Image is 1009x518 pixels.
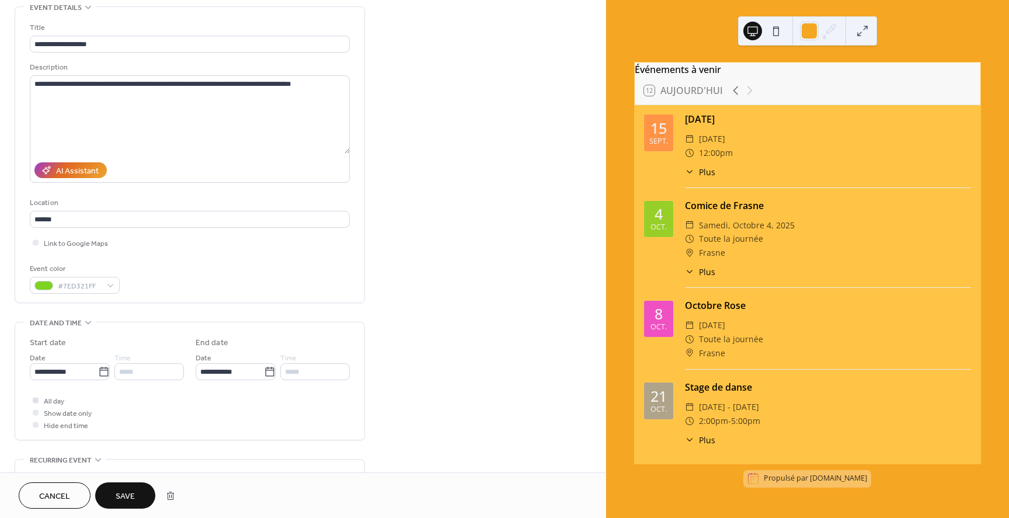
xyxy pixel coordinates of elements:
div: ​ [685,132,694,146]
div: Stage de danse [685,380,971,394]
button: ​Plus [685,166,715,178]
span: Toute la journée [699,332,763,346]
div: ​ [685,266,694,278]
span: Hide end time [44,420,88,432]
div: ​ [685,332,694,346]
div: oct. [650,324,667,331]
span: samedi, octobre 4, 2025 [699,218,795,232]
div: ​ [685,166,694,178]
a: [DOMAIN_NAME] [810,474,867,484]
span: [DATE] - [DATE] [699,400,759,414]
span: 5:00pm [731,414,760,428]
div: AI Assistant [56,165,99,178]
button: AI Assistant [34,162,107,178]
div: sept. [649,138,668,145]
div: ​ [685,246,694,260]
span: Plus [699,434,715,446]
div: 8 [655,307,663,321]
span: Save [116,491,135,503]
div: 15 [650,121,667,135]
span: Time [114,352,131,364]
div: 4 [655,207,663,221]
span: Event details [30,2,82,14]
button: ​Plus [685,266,715,278]
span: 2:00pm [699,414,728,428]
div: oct. [650,224,667,231]
span: Frasne [699,246,725,260]
div: ​ [685,414,694,428]
div: 21 [650,389,667,404]
span: [DATE] [699,132,725,146]
div: Comice de Frasne [685,199,971,213]
div: Start date [30,337,66,349]
div: Event color [30,263,117,275]
span: - [728,414,731,428]
span: Frasne [699,346,725,360]
div: ​ [685,434,694,446]
div: oct. [650,406,667,413]
div: ​ [685,400,694,414]
span: Recurring event [30,454,92,467]
div: Octobre Rose [685,298,971,312]
button: Cancel [19,482,91,509]
span: Plus [699,266,715,278]
span: Cancel [39,491,70,503]
span: Toute la journée [699,232,763,246]
span: Show date only [44,408,92,420]
div: Événements à venir [635,62,980,77]
div: ​ [685,146,694,160]
div: ​ [685,346,694,360]
span: 12:00pm [699,146,733,160]
div: Title [30,22,347,34]
div: End date [196,337,228,349]
div: [DATE] [685,112,971,126]
span: All day [44,395,64,408]
span: Plus [699,166,715,178]
span: #7ED321FF [58,280,101,293]
div: ​ [685,232,694,246]
span: Link to Google Maps [44,238,108,250]
span: Date [196,352,211,364]
div: ​ [685,218,694,232]
span: [DATE] [699,318,725,332]
div: Location [30,197,347,209]
span: Date and time [30,317,82,329]
div: Propulsé par [764,474,867,484]
span: Time [280,352,297,364]
div: Description [30,61,347,74]
span: Date [30,352,46,364]
div: ​ [685,318,694,332]
button: Save [95,482,155,509]
button: ​Plus [685,434,715,446]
